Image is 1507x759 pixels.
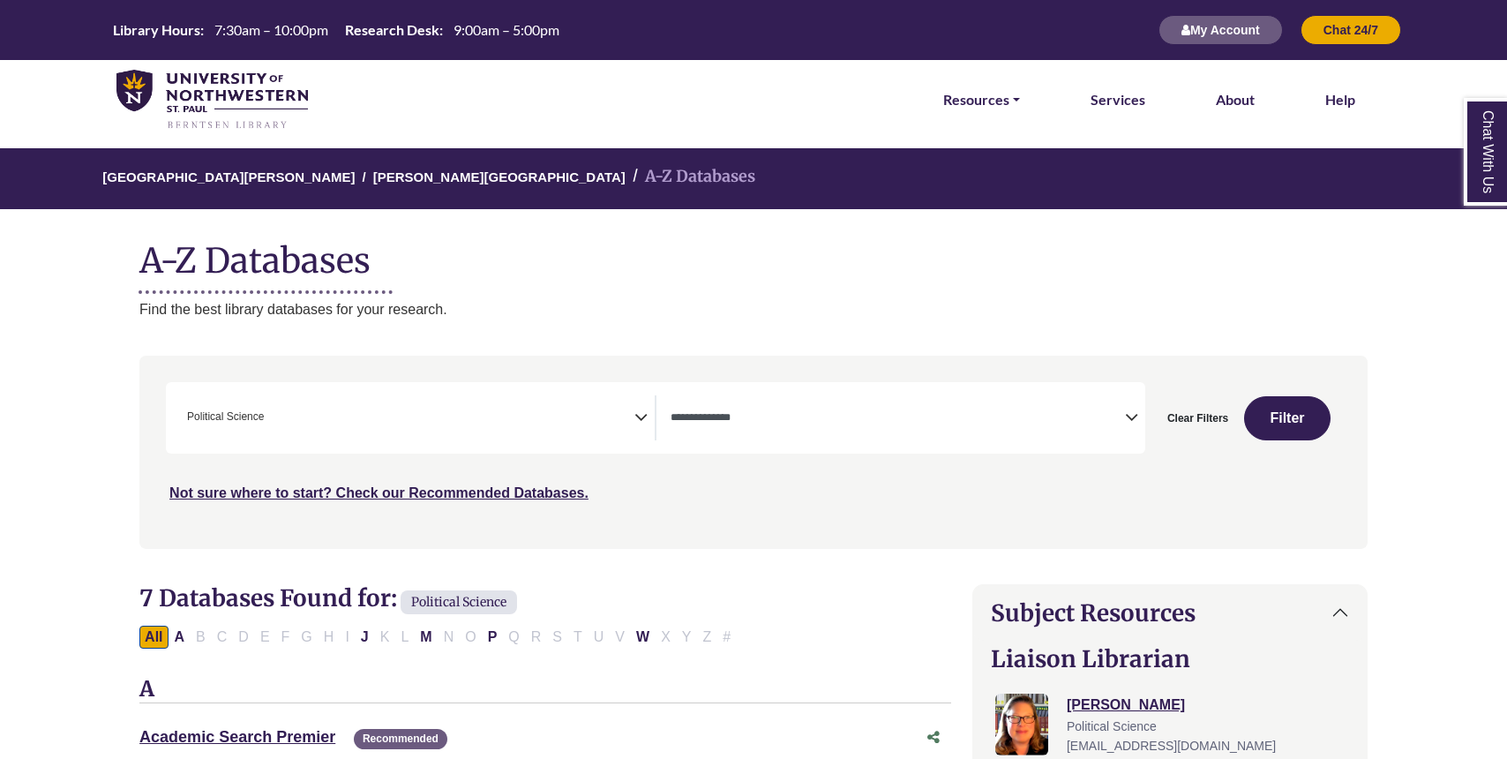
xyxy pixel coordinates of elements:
img: Jessica Moore [995,694,1048,755]
a: Not sure where to start? Check our Recommended Databases. [169,485,589,500]
a: Services [1091,88,1145,111]
li: Political Science [180,409,264,425]
button: Filter Results W [631,626,655,649]
span: 9:00am – 5:00pm [454,21,559,38]
span: Political Science [401,590,517,614]
button: My Account [1158,15,1283,45]
nav: Search filters [139,356,1368,548]
button: Subject Resources [973,585,1367,641]
a: [PERSON_NAME] [1067,697,1185,712]
a: Hours Today [106,20,566,41]
a: About [1216,88,1255,111]
a: [PERSON_NAME][GEOGRAPHIC_DATA] [373,167,626,184]
button: Filter Results A [169,626,191,649]
span: Recommended [354,729,447,749]
span: Political Science [187,409,264,425]
h1: A-Z Databases [139,227,1368,281]
a: Academic Search Premier [139,728,335,746]
button: Filter Results J [356,626,374,649]
th: Research Desk: [338,20,444,39]
h2: Liaison Librarian [991,645,1349,673]
div: Alpha-list to filter by first letter of database name [139,628,738,643]
button: Chat 24/7 [1301,15,1401,45]
textarea: Search [671,412,1125,426]
span: [EMAIL_ADDRESS][DOMAIN_NAME] [1067,739,1276,753]
button: Filter Results M [415,626,437,649]
button: All [139,626,168,649]
span: 7 Databases Found for: [139,583,397,612]
textarea: Search [267,412,275,426]
a: Help [1325,88,1355,111]
a: Resources [943,88,1020,111]
table: Hours Today [106,20,566,37]
button: Share this database [916,721,951,755]
nav: breadcrumb [139,148,1368,209]
button: Filter Results P [483,626,503,649]
li: A-Z Databases [626,164,755,190]
h3: A [139,677,951,703]
span: Political Science [1067,719,1157,733]
p: Find the best library databases for your research. [139,298,1368,321]
a: [GEOGRAPHIC_DATA][PERSON_NAME] [102,167,355,184]
a: My Account [1158,22,1283,37]
a: Chat 24/7 [1301,22,1401,37]
span: 7:30am – 10:00pm [214,21,328,38]
button: Submit for Search Results [1244,396,1331,440]
button: Clear Filters [1156,396,1240,440]
th: Library Hours: [106,20,205,39]
img: library_home [116,70,308,131]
